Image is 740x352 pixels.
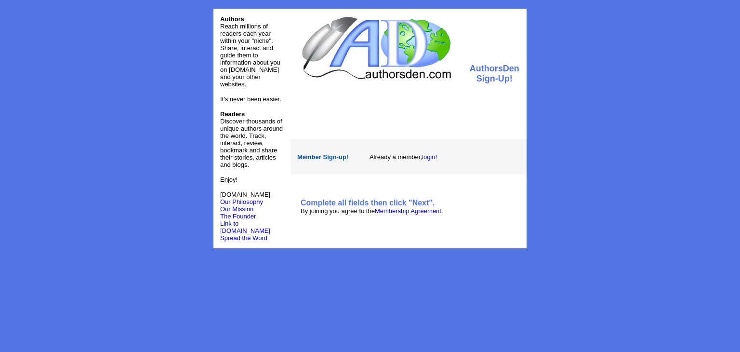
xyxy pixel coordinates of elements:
[220,23,280,88] font: Reach millions of readers each year within your "niche". Share, interact and guide them to inform...
[220,205,253,213] a: Our Mission
[220,220,270,234] a: Link to [DOMAIN_NAME]
[470,64,519,83] font: AuthorsDen Sign-Up!
[301,199,435,207] b: Complete all fields then click "Next".
[220,95,281,103] font: It's never been easier.
[220,233,267,242] a: Spread the Word
[220,198,263,205] a: Our Philosophy
[220,15,244,23] font: Authors
[220,110,283,168] font: Discover thousands of unique authors around the world. Track, interact, review, bookmark and shar...
[220,176,238,183] font: Enjoy!
[220,213,256,220] a: The Founder
[297,153,348,161] font: Member Sign-up!
[301,207,443,215] font: By joining you agree to the .
[422,153,437,161] a: login!
[375,207,441,215] a: Membership Agreement
[370,153,437,161] font: Already a member,
[220,234,267,242] font: Spread the Word
[220,191,270,205] font: [DOMAIN_NAME]
[300,15,452,81] img: logo.jpg
[220,110,245,118] b: Readers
